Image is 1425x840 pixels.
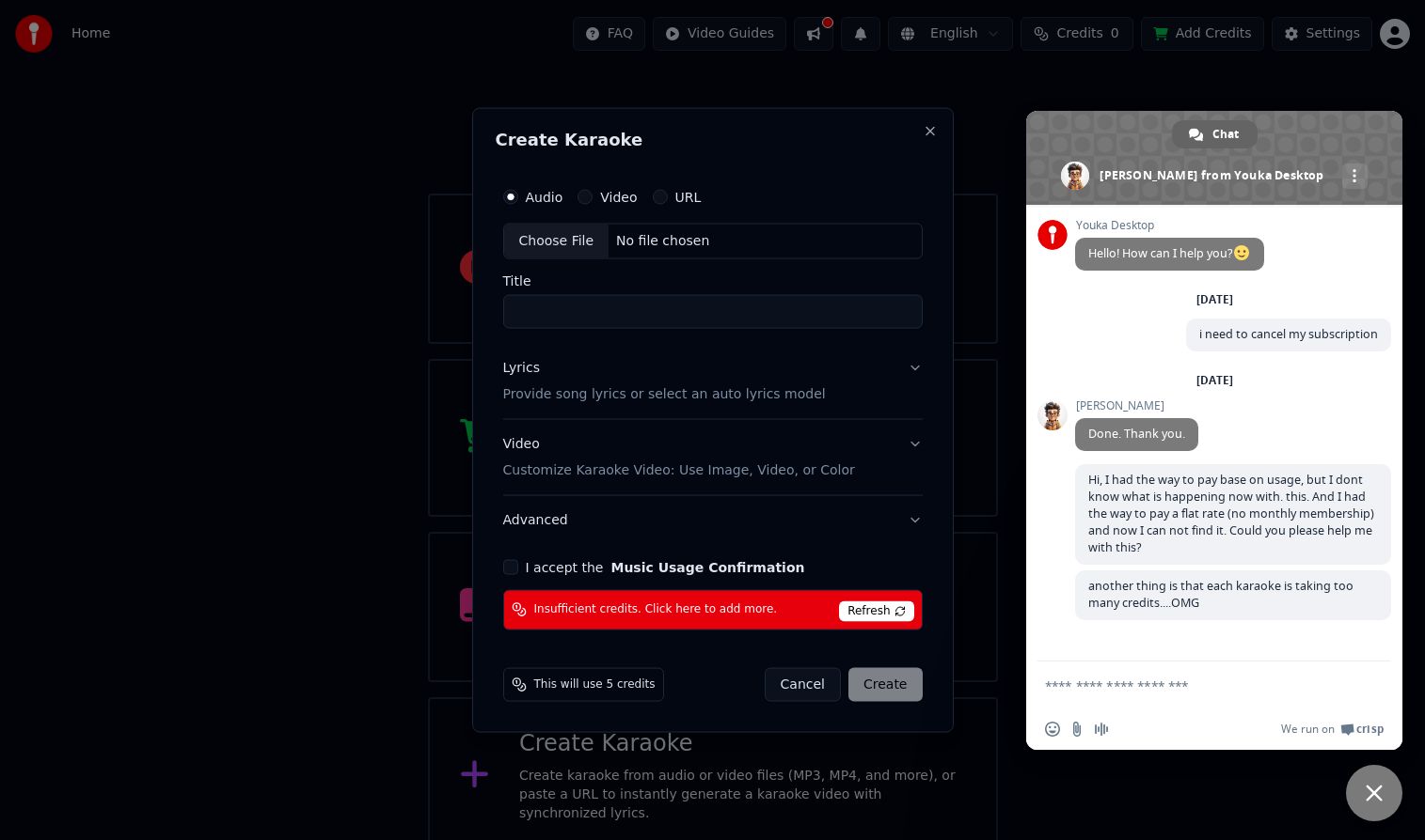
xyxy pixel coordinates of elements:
[503,495,923,544] button: Advanced
[503,359,540,378] div: Lyrics
[610,560,804,573] button: I accept the
[503,274,923,288] label: Title
[504,225,610,258] div: Choose File
[503,344,923,419] button: LyricsProvide song lyrics or select an auto lyrics model
[534,602,778,617] span: Insufficient credits. Click here to add more.
[839,600,913,621] span: Refresh
[503,435,855,480] div: Video
[503,385,826,404] p: Provide song lyrics or select an auto lyrics model
[1212,120,1239,148] span: Chat
[675,191,702,204] label: URL
[526,191,563,204] label: Audio
[600,191,637,204] label: Video
[503,420,923,495] button: VideoCustomize Karaoke Video: Use Image, Video, or Color
[765,667,841,701] button: Cancel
[1172,120,1258,148] a: Chat
[534,677,656,692] span: This will use 5 credits
[609,232,717,251] div: No file chosen
[503,460,855,479] p: Customize Karaoke Video: Use Image, Video, or Color
[496,132,930,148] h2: Create Karaoke
[526,560,805,573] label: I accept the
